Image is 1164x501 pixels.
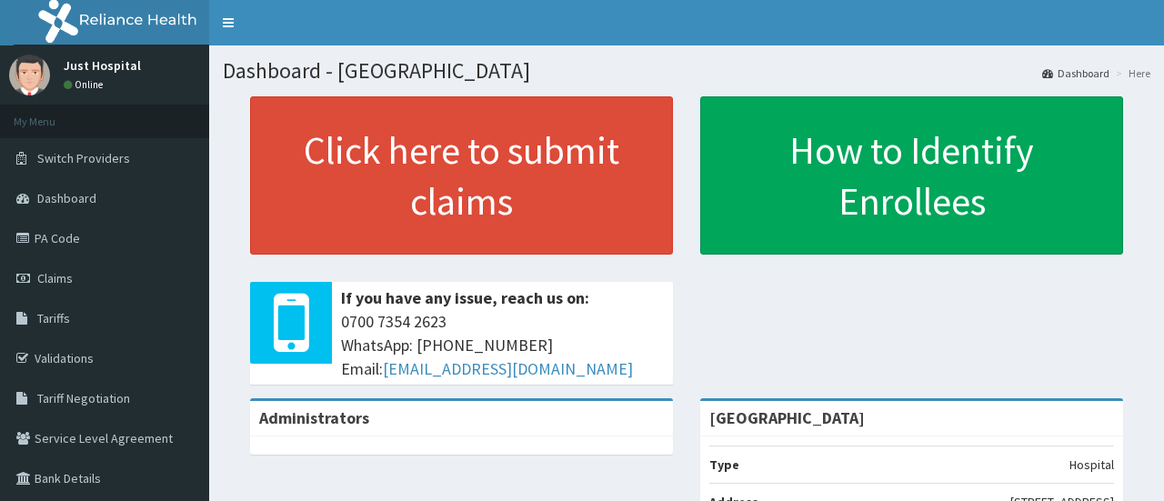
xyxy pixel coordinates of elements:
span: Tariff Negotiation [37,390,130,406]
b: Administrators [259,407,369,428]
span: Dashboard [37,190,96,206]
span: Switch Providers [37,150,130,166]
span: 0700 7354 2623 WhatsApp: [PHONE_NUMBER] Email: [341,310,664,380]
b: Type [709,456,739,473]
span: Claims [37,270,73,286]
h1: Dashboard - [GEOGRAPHIC_DATA] [223,59,1150,83]
b: If you have any issue, reach us on: [341,287,589,308]
img: User Image [9,55,50,95]
span: Tariffs [37,310,70,326]
li: Here [1111,65,1150,81]
a: Online [64,78,107,91]
a: [EMAIL_ADDRESS][DOMAIN_NAME] [383,358,633,379]
a: How to Identify Enrollees [700,96,1123,255]
strong: [GEOGRAPHIC_DATA] [709,407,865,428]
a: Dashboard [1042,65,1109,81]
a: Click here to submit claims [250,96,673,255]
p: Just Hospital [64,59,141,72]
p: Hospital [1069,456,1114,474]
